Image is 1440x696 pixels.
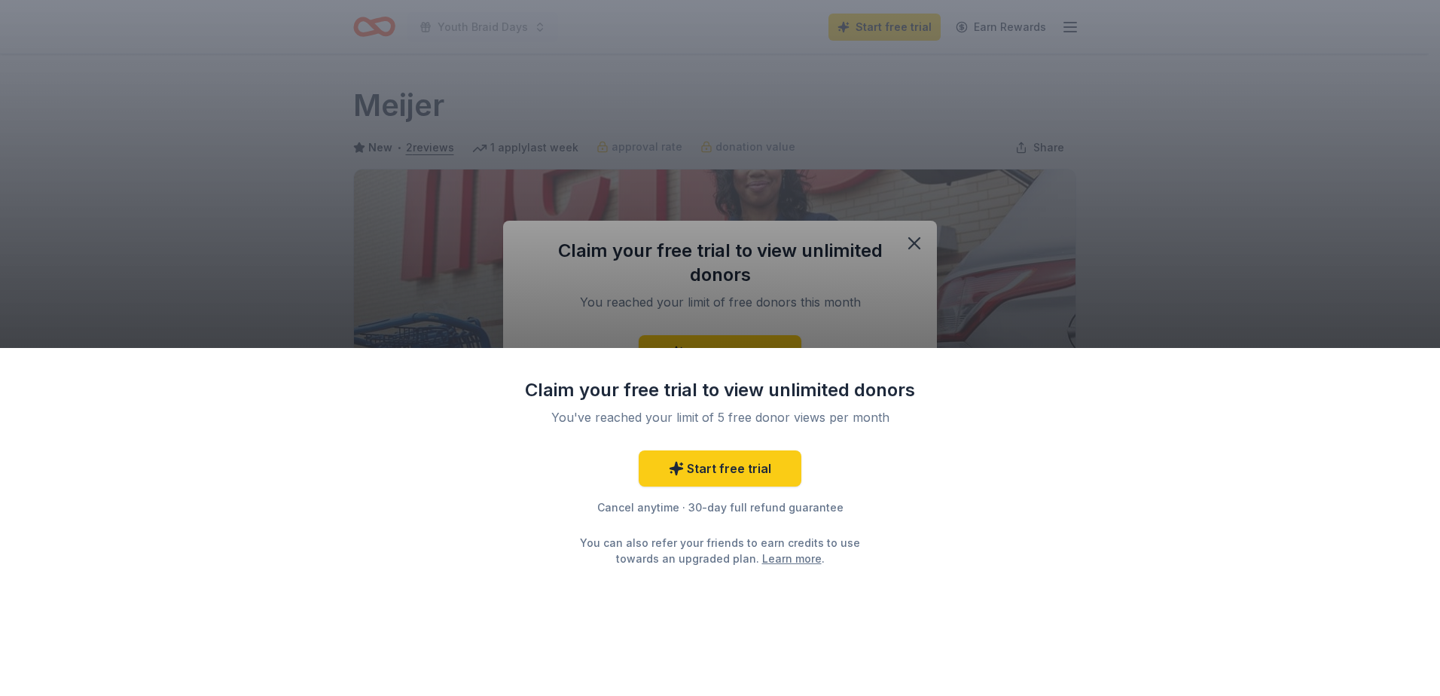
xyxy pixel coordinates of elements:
[524,499,916,517] div: Cancel anytime · 30-day full refund guarantee
[639,450,801,487] a: Start free trial
[762,551,822,566] a: Learn more
[542,408,898,426] div: You've reached your limit of 5 free donor views per month
[566,535,874,566] div: You can also refer your friends to earn credits to use towards an upgraded plan. .
[524,378,916,402] div: Claim your free trial to view unlimited donors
